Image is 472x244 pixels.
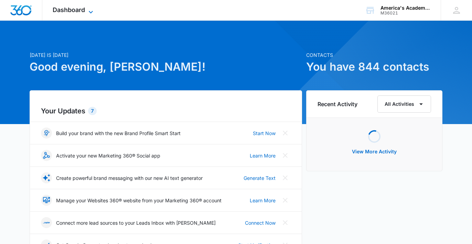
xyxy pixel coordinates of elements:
button: All Activities [377,95,431,113]
span: Dashboard [53,6,85,13]
button: View More Activity [345,143,404,160]
p: Manage your Websites 360® website from your Marketing 360® account [56,197,222,204]
p: Build your brand with the new Brand Profile Smart Start [56,130,181,137]
button: Close [280,150,291,161]
p: Connect more lead sources to your Leads Inbox with [PERSON_NAME] [56,219,216,226]
h1: Good evening, [PERSON_NAME]! [30,59,302,75]
a: Learn More [250,197,276,204]
a: Start Now [253,130,276,137]
h2: Your Updates [41,106,291,116]
a: Learn More [250,152,276,159]
h6: Recent Activity [318,100,357,108]
h1: You have 844 contacts [306,59,442,75]
div: account id [380,11,431,16]
p: Contacts [306,51,442,59]
a: Generate Text [244,174,276,182]
button: Close [280,172,291,183]
button: Close [280,128,291,139]
div: 7 [88,107,97,115]
p: Activate your new Marketing 360® Social app [56,152,160,159]
div: account name [380,5,431,11]
button: Close [280,195,291,206]
a: Connect Now [245,219,276,226]
p: Create powerful brand messaging with our new AI text generator [56,174,203,182]
p: [DATE] is [DATE] [30,51,302,59]
button: Close [280,217,291,228]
